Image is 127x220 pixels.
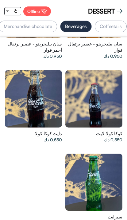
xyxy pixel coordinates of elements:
[43,53,62,59] span: 0.950 دك
[96,131,122,137] span: كوكا كولا لايت
[41,9,47,14] img: Offline%20Icon.svg
[60,21,92,32] div: Beverages
[23,6,51,16] div: Offline
[95,21,127,32] div: Coffeetails
[104,137,122,143] span: 0.550 دك
[44,137,62,143] span: 0.550 دك
[117,8,123,14] img: header%20back%20button.svg
[14,7,17,13] span: ع
[35,131,62,137] span: دايت كوكا كولا
[104,53,122,59] span: 0.950 دك
[5,41,62,53] span: سان بيليجرينو - عصير برتقال أحمر فوار
[108,214,122,220] span: سبرايت
[88,6,115,16] span: DESSERT
[65,41,122,53] span: سان بيليجرينو - عصير برتقال فوار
